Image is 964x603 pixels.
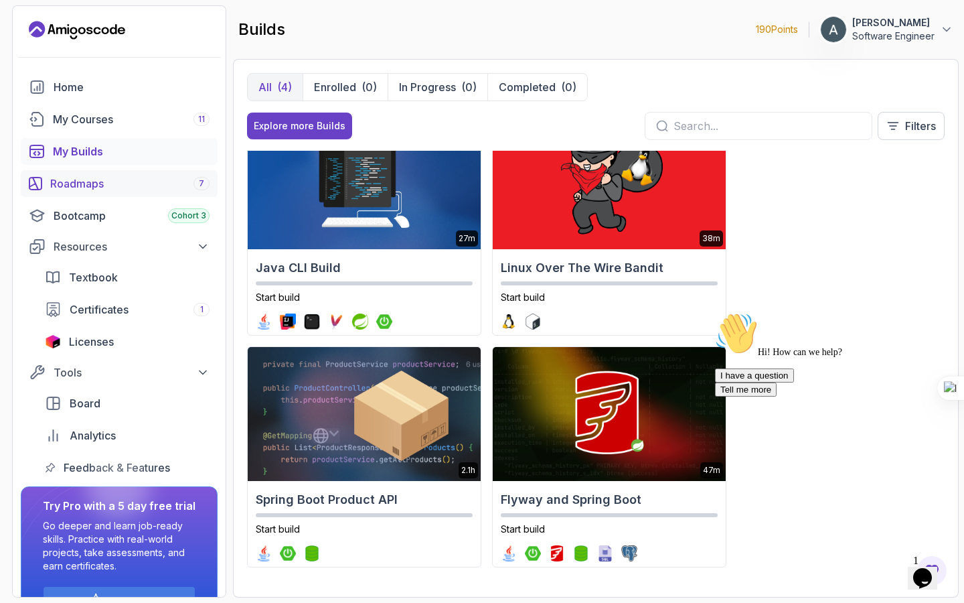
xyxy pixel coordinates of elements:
[820,16,953,43] button: user profile image[PERSON_NAME]Software Engineer
[258,79,272,95] p: All
[561,79,576,95] div: (0)
[54,208,210,224] div: Bootcamp
[493,115,726,249] img: Linux Over The Wire Bandit card
[304,314,320,330] img: terminal logo
[199,178,204,189] span: 7
[908,549,951,590] iframe: chat widget
[376,314,392,330] img: spring-boot logo
[256,259,473,277] h2: Java CLI Build
[254,119,345,133] div: Explore more Builds
[852,16,935,29] p: [PERSON_NAME]
[200,304,204,315] span: 1
[64,460,170,476] span: Feedback & Features
[621,545,637,561] img: postgres logo
[492,115,726,336] a: Linux Over The Wire Bandit card38mLinux Over The Wire BanditStart buildlinux logobash logo
[247,113,352,139] a: Explore more Builds
[501,259,718,277] h2: Linux Over The Wire Bandit
[37,296,218,323] a: certificates
[501,523,545,535] span: Start build
[50,176,210,192] div: Roadmaps
[487,74,587,100] button: Completed(0)
[352,314,368,330] img: spring logo
[53,111,210,127] div: My Courses
[54,79,210,95] div: Home
[45,335,61,348] img: jetbrains icon
[247,346,481,567] a: Spring Boot Product API card2.1hSpring Boot Product APIStart buildjava logospring-boot logospring...
[5,76,67,90] button: Tell me more
[37,422,218,449] a: analytics
[573,545,589,561] img: spring-data-jpa logo
[21,138,218,165] a: builds
[198,114,205,125] span: 11
[5,62,84,76] button: I have a question
[37,328,218,355] a: licenses
[256,545,272,561] img: java logo
[21,234,218,259] button: Resources
[238,19,285,40] h2: builds
[501,545,517,561] img: java logo
[501,490,718,509] h2: Flyway and Spring Boot
[248,347,481,481] img: Spring Boot Product API card
[501,291,545,303] span: Start build
[21,106,218,133] a: courses
[461,465,475,476] p: 2.1h
[70,427,116,444] span: Analytics
[710,307,951,543] iframe: chat widget
[549,545,565,561] img: flyway logo
[702,233,720,244] p: 38m
[597,545,613,561] img: sql logo
[821,17,846,42] img: user profile image
[21,74,218,100] a: home
[256,490,473,509] h2: Spring Boot Product API
[852,29,935,43] p: Software Engineer
[29,19,125,41] a: Landing page
[248,74,303,100] button: All(4)
[673,118,861,134] input: Search...
[304,545,320,561] img: spring-data-jpa logo
[525,545,541,561] img: spring-boot logo
[256,291,300,303] span: Start build
[756,23,798,36] p: 190 Points
[5,5,246,90] div: 👋Hi! How can we help?I have a questionTell me more
[525,314,541,330] img: bash logo
[280,314,296,330] img: intellij logo
[69,334,114,350] span: Licenses
[171,210,206,221] span: Cohort 3
[53,143,210,159] div: My Builds
[361,79,377,95] div: (0)
[878,112,945,140] button: Filters
[69,269,118,285] span: Textbook
[21,202,218,229] a: bootcamp
[248,115,481,249] img: Java CLI Build card
[499,79,556,95] p: Completed
[37,264,218,291] a: textbook
[54,364,210,381] div: Tools
[493,347,726,481] img: Flyway and Spring Boot card
[328,314,344,330] img: maven logo
[21,170,218,197] a: roadmaps
[70,301,129,318] span: Certificates
[703,465,720,476] p: 47m
[461,79,477,95] div: (0)
[303,74,388,100] button: Enrolled(0)
[314,79,356,95] p: Enrolled
[5,40,133,50] span: Hi! How can we help?
[37,390,218,417] a: board
[905,118,936,134] p: Filters
[54,239,210,255] div: Resources
[70,395,100,411] span: Board
[5,5,48,48] img: :wave:
[247,115,481,336] a: Java CLI Build card27mJava CLI BuildStart buildjava logointellij logoterminal logomaven logosprin...
[43,519,195,573] p: Go deeper and learn job-ready skills. Practice with real-world projects, take assessments, and ea...
[256,314,272,330] img: java logo
[388,74,487,100] button: In Progress(0)
[21,360,218,385] button: Tools
[492,346,726,567] a: Flyway and Spring Boot card47mFlyway and Spring BootStart buildjava logospring-boot logoflyway lo...
[277,79,292,95] div: (4)
[37,454,218,481] a: feedback
[501,314,517,330] img: linux logo
[256,523,300,535] span: Start build
[399,79,456,95] p: In Progress
[459,233,475,244] p: 27m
